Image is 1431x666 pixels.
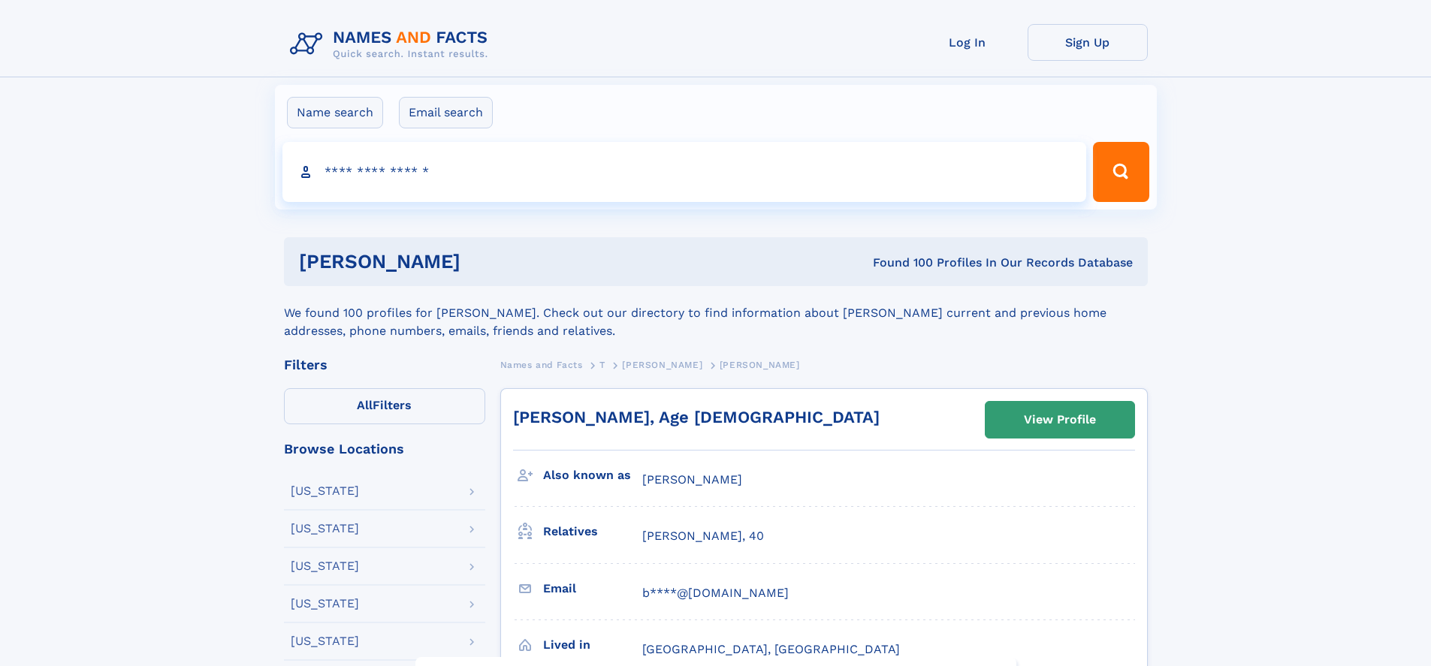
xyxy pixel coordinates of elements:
[500,355,583,374] a: Names and Facts
[357,398,373,412] span: All
[513,408,880,426] a: [PERSON_NAME], Age [DEMOGRAPHIC_DATA]
[622,355,702,374] a: [PERSON_NAME]
[543,463,642,488] h3: Also known as
[284,442,485,456] div: Browse Locations
[642,472,742,487] span: [PERSON_NAME]
[666,255,1133,271] div: Found 100 Profiles In Our Records Database
[284,358,485,372] div: Filters
[642,642,900,656] span: [GEOGRAPHIC_DATA], [GEOGRAPHIC_DATA]
[287,97,383,128] label: Name search
[543,632,642,658] h3: Lived in
[1028,24,1148,61] a: Sign Up
[291,485,359,497] div: [US_STATE]
[284,286,1148,340] div: We found 100 profiles for [PERSON_NAME]. Check out our directory to find information about [PERSO...
[1093,142,1149,202] button: Search Button
[284,388,485,424] label: Filters
[720,360,800,370] span: [PERSON_NAME]
[291,560,359,572] div: [US_STATE]
[543,519,642,544] h3: Relatives
[299,252,667,271] h1: [PERSON_NAME]
[543,576,642,601] h3: Email
[986,402,1134,438] a: View Profile
[282,142,1087,202] input: search input
[1024,402,1096,437] div: View Profile
[622,360,702,370] span: [PERSON_NAME]
[642,528,764,544] a: [PERSON_NAME], 40
[907,24,1028,61] a: Log In
[291,598,359,610] div: [US_STATE]
[599,360,605,370] span: T
[284,24,500,65] img: Logo Names and Facts
[599,355,605,374] a: T
[399,97,493,128] label: Email search
[291,523,359,535] div: [US_STATE]
[291,635,359,647] div: [US_STATE]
